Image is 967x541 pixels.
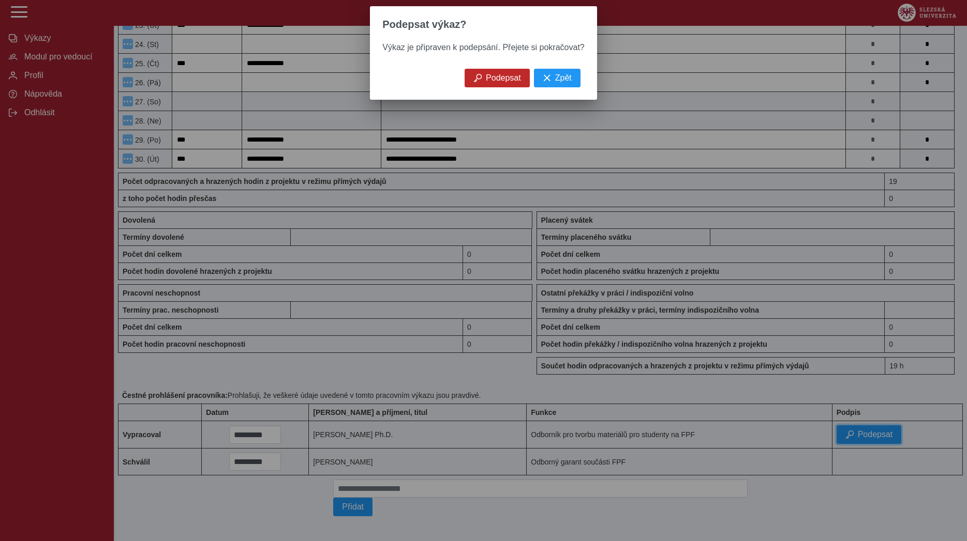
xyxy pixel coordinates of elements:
span: Výkaz je připraven k podepsání. Přejete si pokračovat? [382,43,584,52]
span: Zpět [555,73,572,83]
span: Podepsat [486,73,521,83]
button: Zpět [534,69,581,87]
span: Podepsat výkaz? [382,19,466,30]
button: Podepsat [465,69,530,87]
